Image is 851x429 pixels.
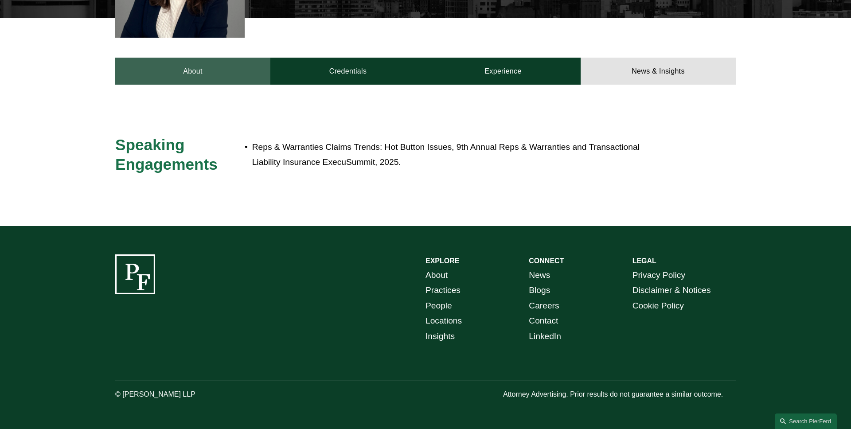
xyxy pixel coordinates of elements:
p: Reps & Warranties Claims Trends: Hot Button Issues, 9th Annual Reps & Warranties and Transactiona... [252,140,658,170]
a: Experience [425,58,581,84]
a: News [529,268,550,283]
p: © [PERSON_NAME] LLP [115,388,245,401]
a: Practices [425,283,461,298]
a: Privacy Policy [632,268,685,283]
a: About [425,268,448,283]
span: Speaking Engagements [115,136,218,173]
a: Contact [529,313,558,329]
p: Attorney Advertising. Prior results do not guarantee a similar outcome. [503,388,736,401]
strong: EXPLORE [425,257,459,265]
a: People [425,298,452,314]
a: Blogs [529,283,550,298]
a: Disclaimer & Notices [632,283,711,298]
a: Careers [529,298,559,314]
a: LinkedIn [529,329,561,344]
a: Insights [425,329,455,344]
a: Locations [425,313,462,329]
a: Cookie Policy [632,298,684,314]
a: Search this site [775,413,837,429]
a: News & Insights [581,58,736,84]
a: Credentials [270,58,425,84]
a: About [115,58,270,84]
strong: CONNECT [529,257,564,265]
strong: LEGAL [632,257,656,265]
